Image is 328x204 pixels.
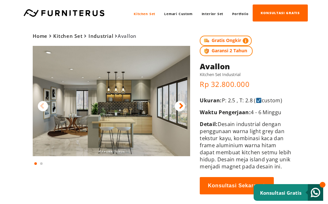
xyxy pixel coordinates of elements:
img: protect.png [203,47,210,55]
a: Kitchen Set [129,6,160,22]
p: 4 - 6 Minggu [200,109,292,116]
h5: Kitchen Set Industrial [200,72,292,77]
img: Avallon Kitchen Set Industrial by Furniterus [33,46,190,156]
span: Ukuran: [200,97,222,104]
span: Waktu Pengerjaan: [200,109,251,116]
a: Konsultasi Gratis [254,184,323,201]
a: Kitchen Set [53,33,82,39]
p: Rp 32.800.000 [200,79,292,89]
a: Lemari Custom [160,6,197,22]
a: Home [33,33,47,39]
a: KONSULTASI GRATIS [253,4,308,21]
button: Konsultasi Sekarang [200,177,273,194]
img: info-colored.png [243,37,248,44]
a: Interior Set [197,6,228,22]
p: P: 2.5 , T: 2.8 ( custom) [200,97,292,104]
span: Gratis Ongkir [200,36,252,46]
a: Portfolio [228,6,253,22]
span: Detail: [200,121,217,128]
span: Avallon [33,33,137,39]
span: Garansi 2 Tahun [200,46,253,56]
a: Industrial [88,33,114,39]
img: ☑ [256,98,261,103]
h1: Avallon [200,61,292,72]
p: Desain industrial dengan penggunaan warna light grey dan tekstur kayu, kombinasi kaca dan frame a... [200,121,292,170]
img: shipping.jpg [203,37,210,44]
small: Konsultasi Gratis [260,190,301,196]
